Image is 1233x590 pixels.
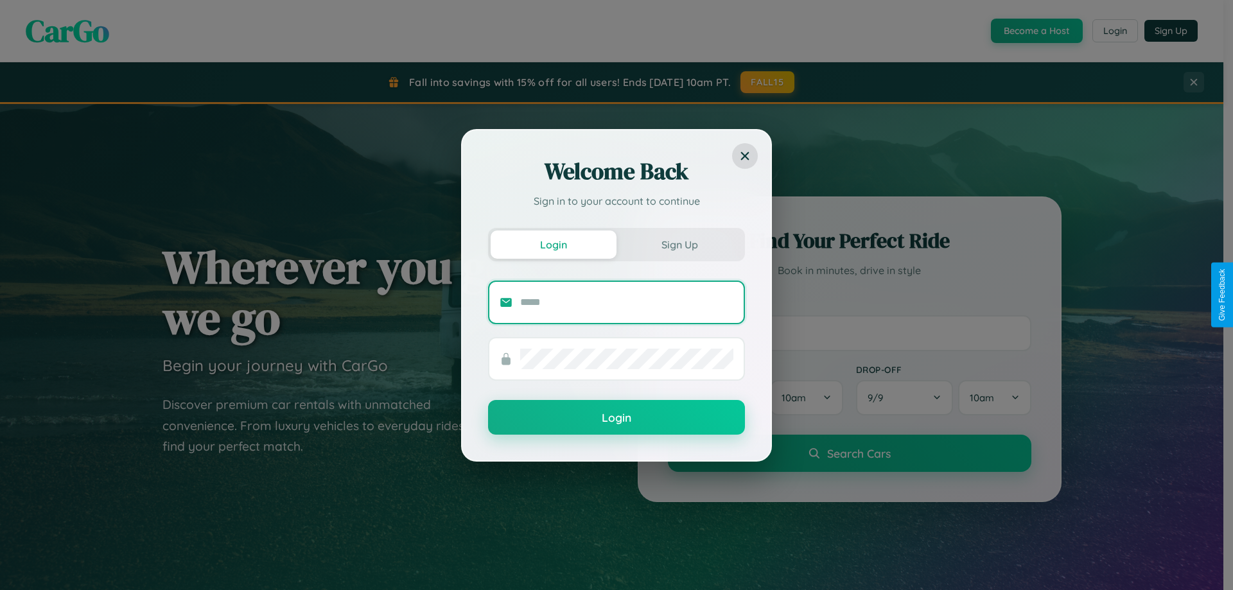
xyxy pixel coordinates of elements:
[488,193,745,209] p: Sign in to your account to continue
[488,156,745,187] h2: Welcome Back
[1218,269,1227,321] div: Give Feedback
[488,400,745,435] button: Login
[491,230,616,259] button: Login
[616,230,742,259] button: Sign Up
